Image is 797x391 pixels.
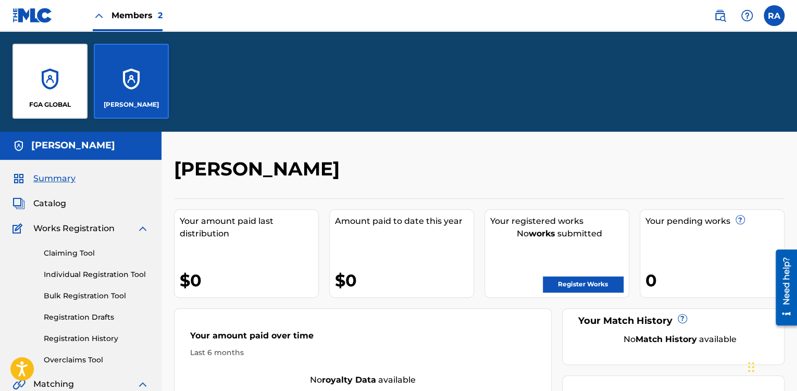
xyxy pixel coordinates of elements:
a: Registration Drafts [44,312,149,323]
strong: Match History [636,334,697,344]
a: CatalogCatalog [13,197,66,210]
img: help [741,9,753,22]
iframe: Resource Center [768,245,797,329]
span: Catalog [33,197,66,210]
strong: royalty data [322,375,376,385]
img: Works Registration [13,222,26,235]
p: FGA GLOBAL [29,100,71,109]
div: No available [175,374,551,386]
strong: works [529,229,555,238]
div: Your amount paid last distribution [180,215,318,240]
span: Summary [33,172,76,185]
a: Bulk Registration Tool [44,291,149,301]
div: Your Match History [576,314,771,328]
span: ? [678,314,687,323]
div: Drag [748,351,754,383]
div: No submitted [490,228,629,240]
img: search [714,9,726,22]
div: $0 [180,269,318,292]
h2: [PERSON_NAME] [174,157,345,181]
span: ? [736,216,744,224]
div: Your amount paid over time [190,330,536,347]
a: Public Search [709,5,730,26]
iframe: Chat Widget [745,341,797,391]
img: expand [136,222,149,235]
a: Register Works [543,276,623,292]
span: 2 [158,10,163,20]
img: Matching [13,378,26,390]
a: SummarySummary [13,172,76,185]
span: Works Registration [33,222,115,235]
p: Ray Hermann Angossio Liwa [104,100,159,109]
img: Close [93,9,105,22]
a: Individual Registration Tool [44,269,149,280]
a: Claiming Tool [44,248,149,259]
img: Accounts [13,140,25,152]
div: Your registered works [490,215,629,228]
div: $0 [335,269,474,292]
img: expand [136,378,149,390]
div: Last 6 months [190,347,536,358]
a: Overclaims Tool [44,355,149,365]
div: Your pending works [645,215,784,228]
span: Matching [33,378,74,390]
a: AccountsFGA GLOBAL [13,44,88,119]
img: Summary [13,172,25,185]
a: Registration History [44,333,149,344]
h5: Ray Hermann Angossio Liwa [31,140,115,152]
a: Accounts[PERSON_NAME] [94,44,169,119]
img: Catalog [13,197,25,210]
div: No available [589,333,771,346]
img: MLC Logo [13,8,53,23]
div: Amount paid to date this year [335,215,474,228]
span: Members [111,9,163,21]
div: User Menu [764,5,784,26]
div: 0 [645,269,784,292]
div: Help [737,5,757,26]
